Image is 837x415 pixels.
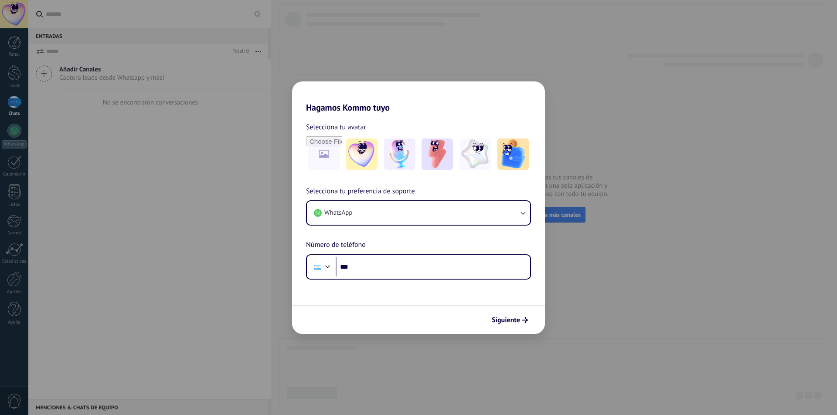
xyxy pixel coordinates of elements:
[459,138,491,170] img: -4.jpeg
[488,313,532,327] button: Siguiente
[306,186,415,197] span: Selecciona tu preferencia de soporte
[422,138,453,170] img: -3.jpeg
[306,121,366,133] span: Selecciona tu avatar
[346,138,378,170] img: -1.jpeg
[492,317,520,323] span: Siguiente
[306,240,366,251] span: Número de teléfono
[497,138,529,170] img: -5.jpeg
[292,81,545,113] h2: Hagamos Kommo tuyo
[310,258,326,276] div: Argentina: + 54
[384,138,415,170] img: -2.jpeg
[324,209,352,217] span: WhatsApp
[307,201,530,225] button: WhatsApp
